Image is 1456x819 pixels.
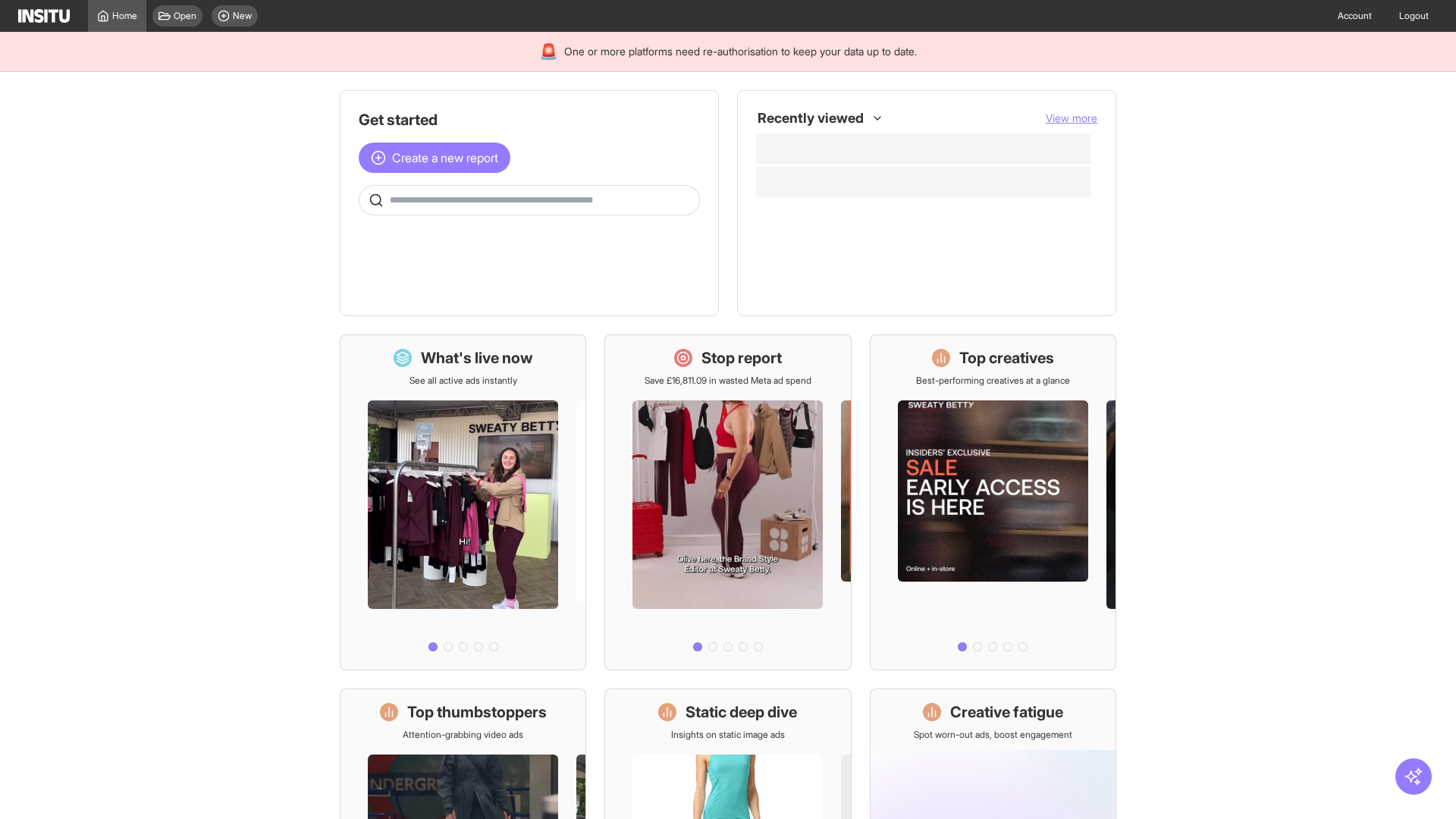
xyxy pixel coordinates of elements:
h1: Get started [359,109,700,130]
h1: Top thumbstoppers [407,701,547,723]
p: Best-performing creatives at a glance [916,375,1070,387]
h1: Top creatives [959,347,1054,369]
h1: What's live now [421,347,533,369]
button: View more [1046,111,1097,126]
span: New [233,10,252,22]
span: Open [174,10,196,22]
a: What's live nowSee all active ads instantly [340,334,586,670]
h1: Static deep dive [686,701,797,723]
p: Attention-grabbing video ads [403,729,523,741]
span: Create a new report [392,149,498,167]
p: Save £16,811.09 in wasted Meta ad spend [645,375,811,387]
a: Top creativesBest-performing creatives at a glance [870,334,1116,670]
span: Home [112,10,137,22]
span: One or more platforms need re-authorisation to keep your data up to date. [564,44,917,59]
span: View more [1046,111,1097,124]
img: Logo [18,9,70,23]
a: Stop reportSave £16,811.09 in wasted Meta ad spend [604,334,851,670]
button: Create a new report [359,143,510,173]
h1: Stop report [701,347,782,369]
p: See all active ads instantly [409,375,517,387]
p: Insights on static image ads [671,729,785,741]
div: 🚨 [539,41,558,62]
